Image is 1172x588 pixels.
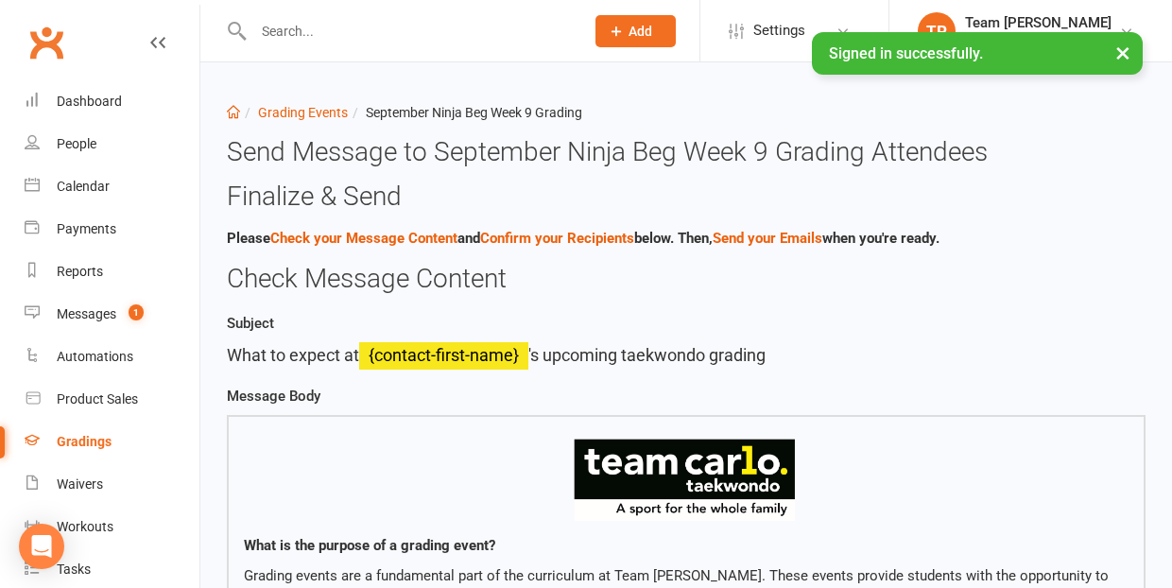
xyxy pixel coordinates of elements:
div: Workouts [57,519,113,534]
a: Calendar [25,165,199,208]
p: Please and below. Then, when you're ready. [227,227,1146,250]
span: Settings [753,9,805,52]
div: Tasks [57,562,91,577]
a: Send your Emails [713,230,822,247]
div: Reports [57,264,103,279]
div: Messages [57,306,116,321]
h3: Finalize & Send [227,182,1146,212]
div: Product Sales [57,391,138,406]
label: Subject [227,312,369,335]
a: Dashboard [25,80,199,123]
h3: Send Message to September Ninja Beg Week 9 Grading Attendees [227,138,1146,167]
div: Waivers [57,476,103,492]
span: What is the purpose of a grading event? [244,537,495,554]
a: Confirm your Recipients [480,230,634,247]
li: September Ninja Beg Week 9 Grading [348,102,582,123]
span: Add [629,24,652,39]
a: Waivers [25,463,199,506]
a: Automations [25,336,199,378]
span: Signed in successfully. [829,44,983,62]
input: Search... [248,18,571,44]
div: Open Intercom Messenger [19,524,64,569]
span: 1 [129,304,144,320]
a: Payments [25,208,199,251]
a: Product Sales [25,378,199,421]
div: Team [PERSON_NAME] [965,14,1112,31]
div: People [57,136,96,151]
a: Gradings [25,421,199,463]
div: Calendar [57,179,110,194]
div: Payments [57,221,116,236]
button: Add [595,15,676,47]
div: TP [918,12,956,50]
div: What to expect at 's upcoming taekwondo grading [227,342,1146,370]
a: People [25,123,199,165]
div: Automations [57,349,133,364]
a: Check your Message Content [270,230,457,247]
a: Grading Events [258,105,348,120]
div: Gradings [57,434,112,449]
div: Dashboard [57,94,122,109]
h3: Check Message Content [227,265,1146,294]
div: Team [PERSON_NAME] [965,31,1112,48]
label: Message Body [227,385,320,407]
button: × [1106,32,1140,73]
a: Messages 1 [25,293,199,336]
a: Workouts [25,506,199,548]
a: Reports [25,251,199,293]
a: Clubworx [23,19,70,66]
